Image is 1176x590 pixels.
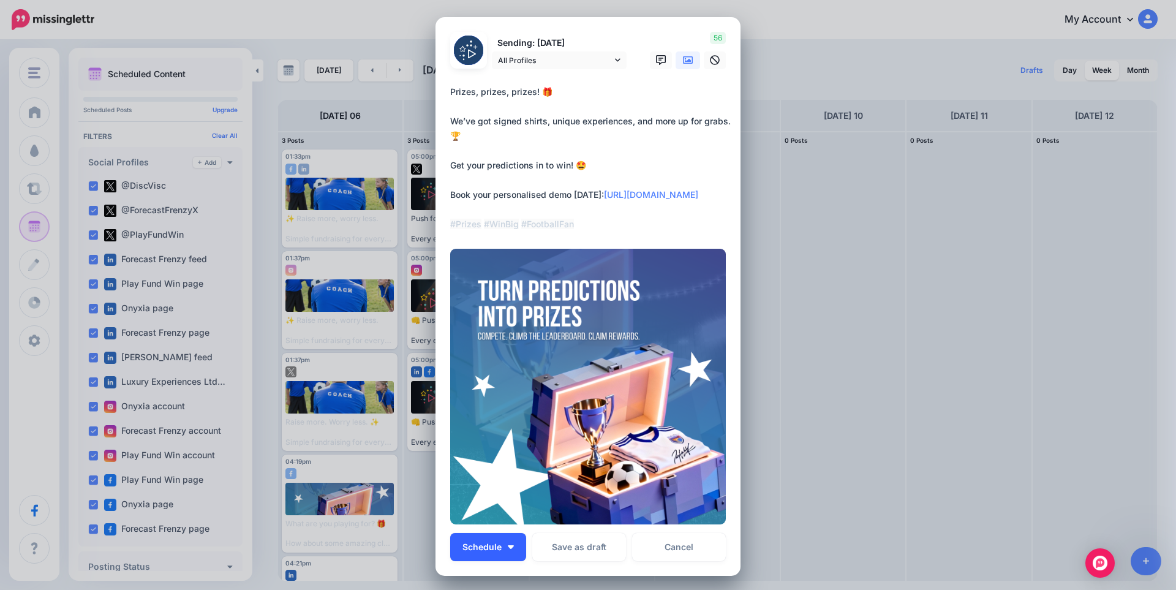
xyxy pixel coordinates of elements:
[508,545,514,549] img: arrow-down-white.png
[450,249,726,524] img: CK1I9DLO65B5O6UV23M4WEFZXE3NGN1X.png
[632,533,726,561] a: Cancel
[710,32,726,44] span: 56
[498,54,612,67] span: All Profiles
[532,533,626,561] button: Save as draft
[492,51,627,69] a: All Profiles
[454,36,483,65] img: 408561447_819453163315133_4981833342578772381_n-bsa155123.jpg
[450,533,526,561] button: Schedule
[450,85,732,232] div: Prizes, prizes, prizes! 🎁 We’ve got signed shirts, unique experiences, and more up for grabs. 🏆 G...
[492,36,627,50] p: Sending: [DATE]
[462,543,502,551] span: Schedule
[1085,548,1115,578] div: Open Intercom Messenger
